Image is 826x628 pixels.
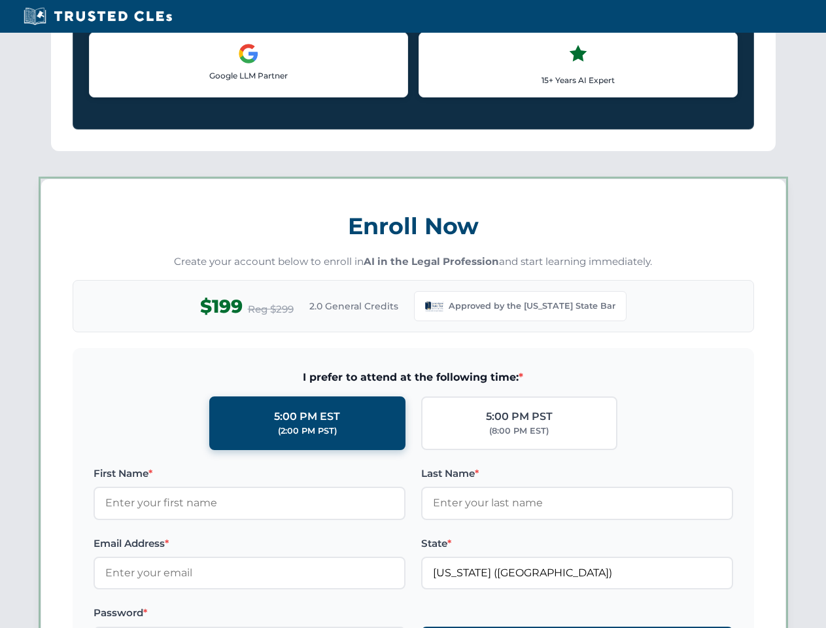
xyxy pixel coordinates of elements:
label: Email Address [94,536,405,551]
p: Create your account below to enroll in and start learning immediately. [73,254,754,270]
div: (2:00 PM PST) [278,425,337,438]
input: Enter your last name [421,487,733,519]
img: Louisiana State Bar [425,297,443,315]
div: 5:00 PM PST [486,408,553,425]
input: Enter your first name [94,487,405,519]
span: Approved by the [US_STATE] State Bar [449,300,615,313]
span: $199 [200,292,243,321]
input: Louisiana (LA) [421,557,733,589]
h3: Enroll Now [73,205,754,247]
span: I prefer to attend at the following time: [94,369,733,386]
div: (8:00 PM EST) [489,425,549,438]
img: Trusted CLEs [20,7,176,26]
label: Last Name [421,466,733,481]
div: 5:00 PM EST [274,408,340,425]
p: 15+ Years AI Expert [430,74,727,86]
img: Google [238,43,259,64]
label: First Name [94,466,405,481]
span: Reg $299 [248,302,294,317]
p: Google LLM Partner [100,69,397,82]
label: Password [94,605,405,621]
span: 2.0 General Credits [309,299,398,313]
label: State [421,536,733,551]
strong: AI in the Legal Profession [364,255,499,268]
input: Enter your email [94,557,405,589]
